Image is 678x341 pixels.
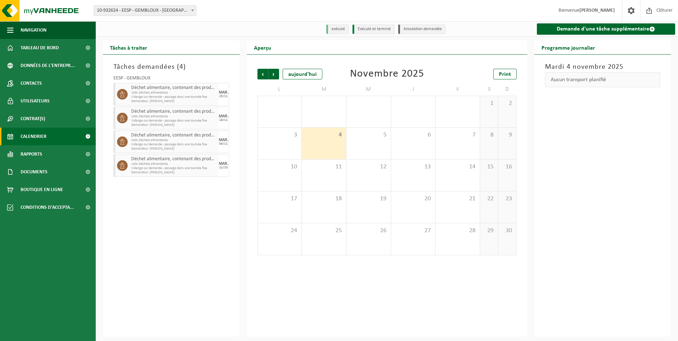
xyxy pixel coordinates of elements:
span: 140L Déchets alimentaires [131,138,217,142]
span: 10 [261,163,298,171]
span: 12 [350,163,387,171]
span: Suivant [268,69,279,79]
span: Vidange sur demande - passage dans une tournée fixe [131,142,217,147]
span: Déchet alimentaire, contenant des produits d'origine animale, non emballé, catégorie 3 [131,109,217,114]
span: 2 [502,100,512,107]
span: 26 [350,227,387,235]
span: Conditions d'accepta... [21,199,74,216]
span: 29 [484,227,494,235]
span: Navigation [21,21,46,39]
h2: Programme journalier [534,40,602,54]
span: 6 [395,131,432,139]
span: Print [499,72,511,77]
div: 21/10 [219,166,228,169]
span: 4 [305,131,343,139]
div: EESP - GEMBLOUX [113,76,229,83]
span: Contacts [21,74,42,92]
span: Tableau de bord [21,39,59,57]
div: 04/11 [219,142,228,146]
span: 13 [395,163,432,171]
div: 25/11 [219,95,228,98]
span: Déchet alimentaire, contenant des produits d'origine animale, non emballé, catégorie 3 [131,133,217,138]
span: 9 [502,131,512,139]
span: 20 [395,195,432,203]
div: 18/11 [219,118,228,122]
span: 30 [502,227,512,235]
h2: Aperçu [247,40,278,54]
strong: [PERSON_NAME] [579,8,615,13]
span: Déchet alimentaire, contenant des produits d'origine animale, non emballé, catégorie 3 [131,156,217,162]
span: 140L Déchets alimentaires [131,114,217,119]
span: Vidange sur demande - passage dans une tournée fixe [131,166,217,170]
td: V [435,83,480,96]
span: 18 [305,195,343,203]
span: Demandeur: [PERSON_NAME] [131,123,217,127]
span: Vidange sur demande - passage dans une tournée fixe [131,119,217,123]
span: Utilisateurs [21,92,50,110]
span: 27 [395,227,432,235]
div: MAR. [219,90,228,95]
span: 7 [439,131,476,139]
span: 140L Déchets alimentaires [131,162,217,166]
td: J [391,83,436,96]
span: Données de l'entrepr... [21,57,75,74]
span: 3 [261,131,298,139]
h2: Tâches à traiter [103,40,154,54]
span: 5 [350,131,387,139]
span: 14 [439,163,476,171]
div: MAR. [219,114,228,118]
iframe: chat widget [4,325,118,341]
span: Demandeur: [PERSON_NAME] [131,147,217,151]
span: 15 [484,163,494,171]
span: 4 [179,63,183,71]
span: Vidange sur demande - passage dans une tournée fixe [131,95,217,99]
td: S [480,83,498,96]
div: Aucun transport planifié [545,72,661,87]
li: exécuté [326,24,349,34]
span: 17 [261,195,298,203]
div: Novembre 2025 [350,69,424,79]
span: 16 [502,163,512,171]
span: Contrat(s) [21,110,45,128]
span: 21 [439,195,476,203]
span: 10-932624 - EESP - GEMBLOUX - GEMBLOUX [94,5,196,16]
span: 140L Déchets alimentaires [131,91,217,95]
h3: Tâches demandées ( ) [113,62,229,72]
span: 19 [350,195,387,203]
li: Annulation demandée [398,24,446,34]
a: Print [493,69,517,79]
div: MAR. [219,138,228,142]
span: 8 [484,131,494,139]
span: 1 [484,100,494,107]
span: 10-932624 - EESP - GEMBLOUX - GEMBLOUX [94,6,196,16]
span: 25 [305,227,343,235]
span: 23 [502,195,512,203]
span: 28 [439,227,476,235]
td: D [498,83,516,96]
span: Rapports [21,145,42,163]
span: Documents [21,163,48,181]
h3: Mardi 4 novembre 2025 [545,62,661,72]
span: Demandeur: [PERSON_NAME] [131,99,217,104]
span: Déchet alimentaire, contenant des produits d'origine animale, non emballé, catégorie 3 [131,85,217,91]
span: 24 [261,227,298,235]
div: aujourd'hui [283,69,322,79]
span: Boutique en ligne [21,181,63,199]
span: Précédent [257,69,268,79]
span: 22 [484,195,494,203]
span: 11 [305,163,343,171]
span: Demandeur: [PERSON_NAME] [131,170,217,175]
li: Exécuté et terminé [352,24,395,34]
td: L [257,83,302,96]
td: M [302,83,346,96]
span: Calendrier [21,128,46,145]
div: MAR. [219,162,228,166]
td: M [346,83,391,96]
a: Demande d'une tâche supplémentaire [537,23,676,35]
